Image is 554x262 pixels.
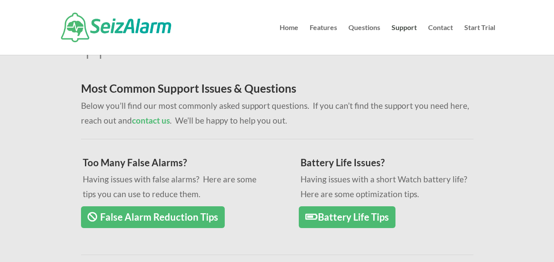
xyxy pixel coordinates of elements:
[348,24,380,55] a: Questions
[310,24,337,55] a: Features
[301,158,482,172] h3: Battery Life Issues?
[83,172,264,202] p: Having issues with false alarms? Here are some tips you can use to reduce them.
[428,24,453,55] a: Contact
[280,24,298,55] a: Home
[83,158,264,172] h3: Too Many False Alarms?
[392,24,417,55] a: Support
[476,228,544,252] iframe: Help widget launcher
[132,115,170,125] a: contact us
[464,24,495,55] a: Start Trial
[81,83,473,98] h2: Most Common Support Issues & Questions
[81,206,225,228] a: False Alarm Reduction Tips
[81,98,473,128] p: Below you’ll find our most commonly asked support questions. If you can’t find the support you ne...
[299,206,395,228] a: Battery Life Tips
[301,172,482,202] p: Having issues with a short Watch battery life? Here are some optimization tips.
[61,13,171,42] img: SeizAlarm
